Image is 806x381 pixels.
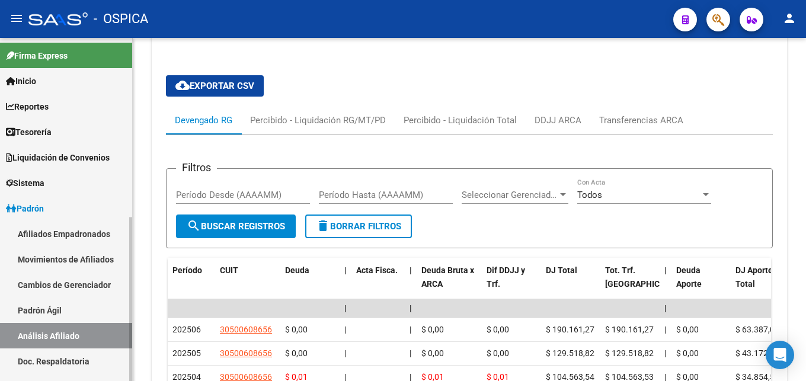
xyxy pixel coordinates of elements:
[605,325,654,334] span: $ 190.161,27
[9,11,24,25] mat-icon: menu
[344,325,346,334] span: |
[344,348,346,358] span: |
[187,221,285,232] span: Buscar Registros
[605,348,654,358] span: $ 129.518,82
[600,258,660,310] datatable-header-cell: Tot. Trf. Bruto
[340,258,351,310] datatable-header-cell: |
[487,325,509,334] span: $ 0,00
[220,348,272,358] span: 30500608656
[487,265,525,289] span: Dif DDJJ y Trf.
[676,325,699,334] span: $ 0,00
[577,190,602,200] span: Todos
[6,151,110,164] span: Liquidación de Convenios
[410,325,411,334] span: |
[410,303,412,313] span: |
[6,75,36,88] span: Inicio
[735,348,779,358] span: $ 43.172,94
[175,81,254,91] span: Exportar CSV
[782,11,797,25] mat-icon: person
[344,265,347,275] span: |
[172,265,202,275] span: Período
[735,325,779,334] span: $ 63.387,09
[6,202,44,215] span: Padrón
[351,258,405,310] datatable-header-cell: Acta Fisca.
[168,258,215,310] datatable-header-cell: Período
[187,219,201,233] mat-icon: search
[546,265,577,275] span: DJ Total
[405,258,417,310] datatable-header-cell: |
[6,100,49,113] span: Reportes
[250,114,386,127] div: Percibido - Liquidación RG/MT/PD
[664,265,667,275] span: |
[421,325,444,334] span: $ 0,00
[220,325,272,334] span: 30500608656
[316,221,401,232] span: Borrar Filtros
[404,114,517,127] div: Percibido - Liquidación Total
[410,265,412,275] span: |
[94,6,148,32] span: - OSPICA
[316,219,330,233] mat-icon: delete
[599,114,683,127] div: Transferencias ARCA
[664,348,666,358] span: |
[664,303,667,313] span: |
[175,78,190,92] mat-icon: cloud_download
[671,258,731,310] datatable-header-cell: Deuda Aporte
[421,348,444,358] span: $ 0,00
[731,258,790,310] datatable-header-cell: DJ Aporte Total
[285,265,309,275] span: Deuda
[215,258,280,310] datatable-header-cell: CUIT
[344,303,347,313] span: |
[676,348,699,358] span: $ 0,00
[305,214,412,238] button: Borrar Filtros
[541,258,600,310] datatable-header-cell: DJ Total
[356,265,398,275] span: Acta Fisca.
[220,265,238,275] span: CUIT
[285,348,308,358] span: $ 0,00
[660,258,671,310] datatable-header-cell: |
[487,348,509,358] span: $ 0,00
[417,258,482,310] datatable-header-cell: Deuda Bruta x ARCA
[421,265,474,289] span: Deuda Bruta x ARCA
[280,258,340,310] datatable-header-cell: Deuda
[766,341,794,369] div: Open Intercom Messenger
[6,49,68,62] span: Firma Express
[664,325,666,334] span: |
[176,159,217,176] h3: Filtros
[605,265,686,289] span: Tot. Trf. [GEOGRAPHIC_DATA]
[172,348,201,358] span: 202505
[6,177,44,190] span: Sistema
[410,348,411,358] span: |
[462,190,558,200] span: Seleccionar Gerenciador
[535,114,581,127] div: DDJJ ARCA
[166,75,264,97] button: Exportar CSV
[172,325,201,334] span: 202506
[6,126,52,139] span: Tesorería
[285,325,308,334] span: $ 0,00
[546,325,594,334] span: $ 190.161,27
[175,114,232,127] div: Devengado RG
[676,265,702,289] span: Deuda Aporte
[546,348,594,358] span: $ 129.518,82
[735,265,773,289] span: DJ Aporte Total
[176,214,296,238] button: Buscar Registros
[482,258,541,310] datatable-header-cell: Dif DDJJ y Trf.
